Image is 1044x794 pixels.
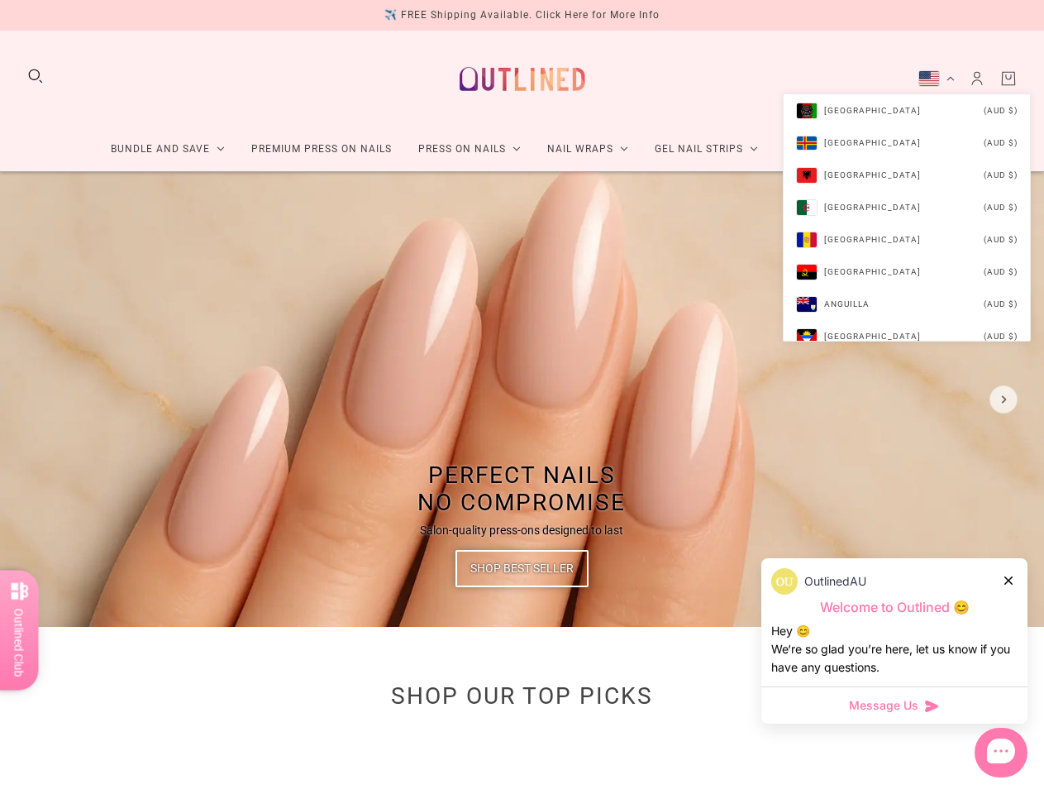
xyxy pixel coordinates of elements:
[420,522,623,539] p: Salon-quality press-ons designed to last
[238,127,405,171] a: Premium Press On Nails
[384,7,660,24] div: ✈️ FREE Shipping Available. Click Here for More Info
[968,69,986,88] a: Account
[849,697,918,714] span: Message Us
[984,263,1018,280] p: (AUD $)
[771,127,870,171] a: Accessories
[999,69,1018,88] a: Cart
[450,44,595,114] a: Outlined
[771,622,1018,677] div: Hey 😊 We‘re so glad you’re here, let us know if you have any questions.
[98,127,238,171] a: Bundle and Save
[804,572,866,591] p: OutlinedAU
[470,550,574,587] span: Shop Best Seller
[641,127,771,171] a: Gel Nail Strips
[391,682,653,709] a: Shop Our Top Picks
[417,461,626,516] span: Perfect Nails No Compromise
[984,198,1018,216] p: (AUD $)
[984,166,1018,184] p: (AUD $)
[771,568,798,595] img: data:image/png;base64,iVBORw0KGgoAAAANSUhEUgAAACQAAAAkCAYAAADhAJiYAAAAAXNSR0IArs4c6QAAAW5JREFUWEd...
[984,328,1018,345] p: (AUD $)
[405,127,534,171] a: Press On Nails
[455,550,589,587] a: Shop Best Seller
[26,67,45,85] button: Search
[984,102,1018,119] p: (AUD $)
[984,231,1018,248] p: (AUD $)
[984,295,1018,313] p: (AUD $)
[771,599,1018,616] p: Welcome to Outlined 😊
[918,70,955,87] button: United States
[534,127,641,171] a: Nail Wraps
[984,134,1018,151] p: (AUD $)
